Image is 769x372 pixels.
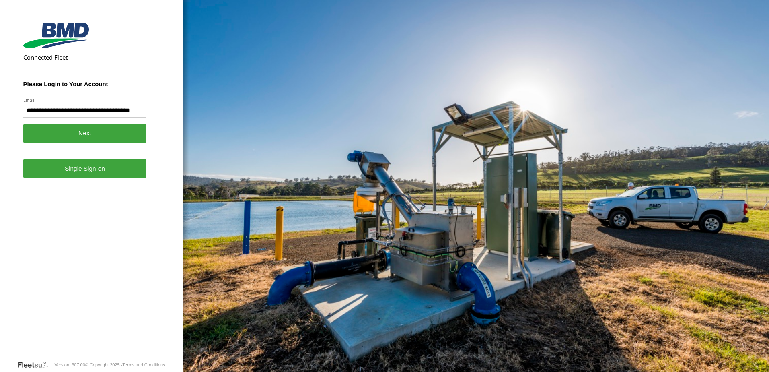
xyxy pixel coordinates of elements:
button: Next [23,124,147,143]
h2: Connected Fleet [23,53,147,61]
div: © Copyright 2025 - [85,362,165,367]
a: Terms and Conditions [122,362,165,367]
img: BMD [23,23,89,48]
label: Email [23,97,147,103]
a: Single Sign-on [23,159,147,178]
h3: Please Login to Your Account [23,81,147,87]
a: Visit our Website [17,361,54,369]
div: Version: 307.00 [54,362,85,367]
